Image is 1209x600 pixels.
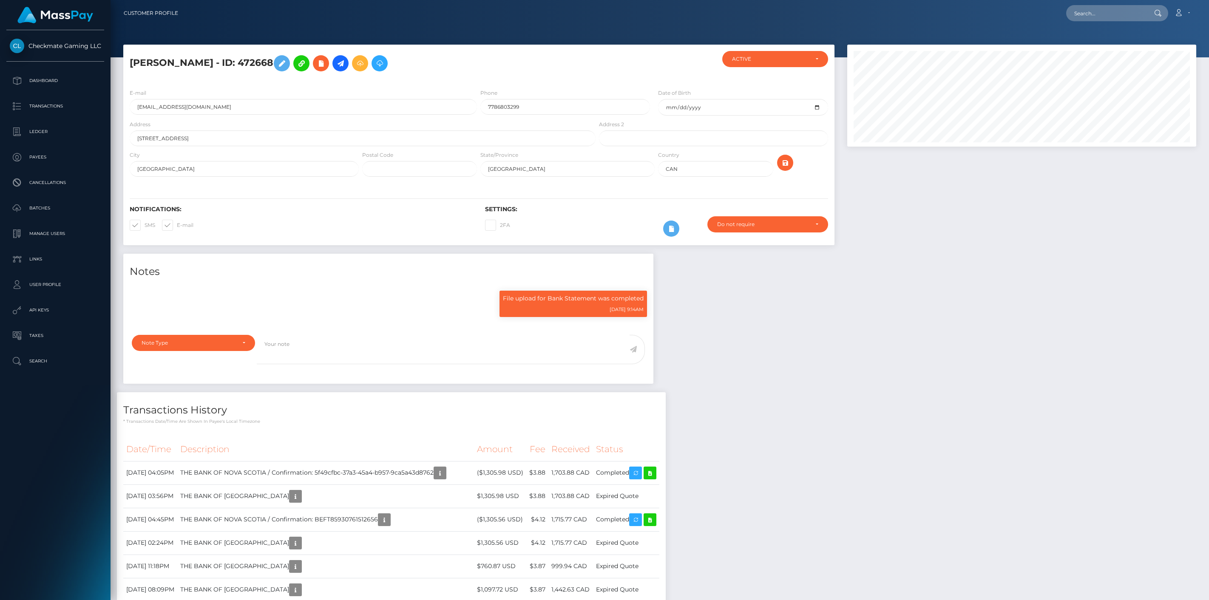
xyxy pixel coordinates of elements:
label: Postal Code [362,151,393,159]
span: Checkmate Gaming LLC [6,42,104,50]
td: [DATE] 04:05PM [123,461,177,484]
td: 1,715.77 CAD [548,531,593,555]
label: State/Province [480,151,518,159]
a: Manage Users [6,223,104,244]
p: Taxes [10,329,101,342]
td: THE BANK OF [GEOGRAPHIC_DATA] [177,484,474,508]
td: THE BANK OF NOVA SCOTIA / Confirmation: 5f49cfbc-37a3-45a4-b957-9ca5a43d8762 [177,461,474,484]
th: Description [177,438,474,461]
p: Transactions [10,100,101,113]
p: Payees [10,151,101,164]
td: [DATE] 03:56PM [123,484,177,508]
a: API Keys [6,300,104,321]
td: Completed [593,508,659,531]
td: $4.12 [526,508,548,531]
input: Search... [1066,5,1146,21]
td: $1,305.56 USD [474,531,526,555]
div: ACTIVE [732,56,809,62]
button: Note Type [132,335,255,351]
h5: [PERSON_NAME] - ID: 472668 [130,51,591,76]
td: 999.94 CAD [548,555,593,578]
a: Payees [6,147,104,168]
h6: Settings: [485,206,828,213]
a: Batches [6,198,104,219]
label: 2FA [485,220,510,231]
td: 1,715.77 CAD [548,508,593,531]
td: [DATE] 11:18PM [123,555,177,578]
td: Expired Quote [593,484,659,508]
p: Cancellations [10,176,101,189]
label: Address [130,121,150,128]
td: THE BANK OF [GEOGRAPHIC_DATA] [177,531,474,555]
button: ACTIVE [722,51,828,67]
th: Status [593,438,659,461]
th: Date/Time [123,438,177,461]
img: MassPay Logo [17,7,93,23]
label: Phone [480,89,497,97]
td: $3.88 [526,461,548,484]
td: THE BANK OF [GEOGRAPHIC_DATA] [177,555,474,578]
a: Cancellations [6,172,104,193]
small: [DATE] 9:14AM [610,306,644,312]
label: Country [658,151,679,159]
a: Links [6,249,104,270]
a: Search [6,351,104,372]
label: Address 2 [599,121,624,128]
p: Batches [10,202,101,215]
a: Transactions [6,96,104,117]
td: Expired Quote [593,531,659,555]
td: $1,305.98 USD [474,484,526,508]
p: Links [10,253,101,266]
div: Do not require [717,221,809,228]
h6: Notifications: [130,206,472,213]
td: 1,703.88 CAD [548,484,593,508]
button: Do not require [707,216,828,232]
p: API Keys [10,304,101,317]
th: Fee [526,438,548,461]
a: User Profile [6,274,104,295]
label: SMS [130,220,155,231]
p: Manage Users [10,227,101,240]
a: Dashboard [6,70,104,91]
p: Ledger [10,125,101,138]
label: City [130,151,140,159]
p: Search [10,355,101,368]
th: Amount [474,438,526,461]
td: [DATE] 04:45PM [123,508,177,531]
p: Dashboard [10,74,101,87]
label: E-mail [162,220,193,231]
td: $3.88 [526,484,548,508]
td: Completed [593,461,659,484]
p: File upload for Bank Statement was completed [503,294,644,303]
th: Received [548,438,593,461]
label: E-mail [130,89,146,97]
img: Checkmate Gaming LLC [10,39,24,53]
td: ($1,305.98 USD) [474,461,526,484]
td: Expired Quote [593,555,659,578]
div: Note Type [142,340,236,346]
a: Customer Profile [124,4,178,22]
td: $4.12 [526,531,548,555]
p: User Profile [10,278,101,291]
td: ($1,305.56 USD) [474,508,526,531]
a: Initiate Payout [332,55,349,71]
a: Taxes [6,325,104,346]
td: THE BANK OF NOVA SCOTIA / Confirmation: BEFT85930761512656 [177,508,474,531]
td: [DATE] 02:24PM [123,531,177,555]
h4: Transactions History [123,403,659,418]
label: Date of Birth [658,89,691,97]
td: $760.87 USD [474,555,526,578]
td: 1,703.88 CAD [548,461,593,484]
p: * Transactions date/time are shown in payee's local timezone [123,418,659,425]
a: Ledger [6,121,104,142]
h4: Notes [130,264,647,279]
td: $3.87 [526,555,548,578]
